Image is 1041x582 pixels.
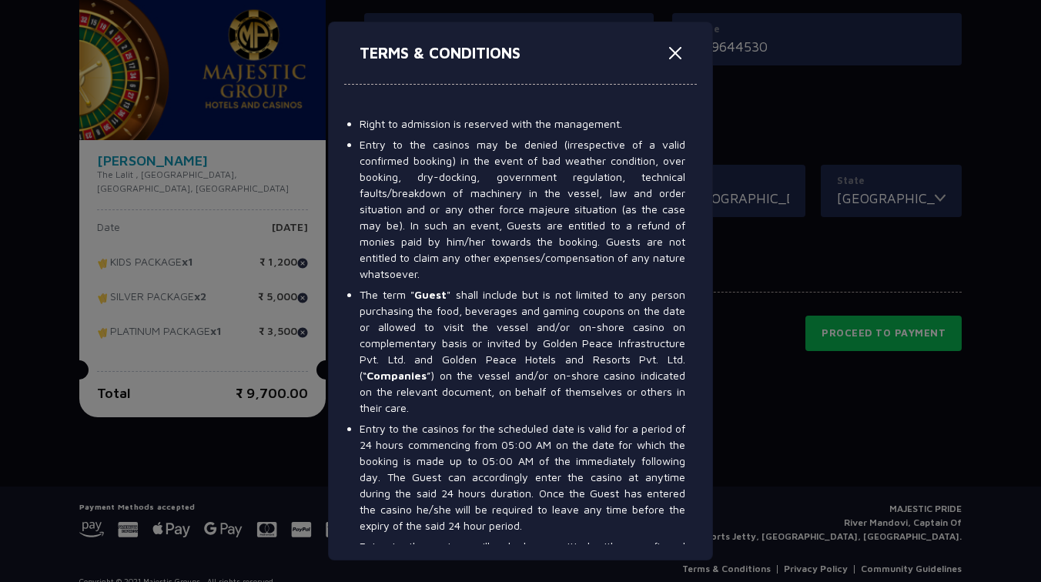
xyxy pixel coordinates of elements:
[360,44,520,62] b: TERMS & CONDITIONS
[360,115,685,132] li: Right to admission is reserved with the management.
[414,288,447,301] b: Guest
[663,41,688,65] button: Close
[360,136,685,282] li: Entry to the casinos may be denied (irrespective of a valid confirmed booking) in the event of ba...
[360,420,685,533] li: Entry to the casinos for the scheduled date is valid for a period of 24 hours commencing from 05:...
[367,369,427,382] b: Companies
[360,286,685,416] li: The term " " shall include but is not limited to any person purchasing the food, beverages and ga...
